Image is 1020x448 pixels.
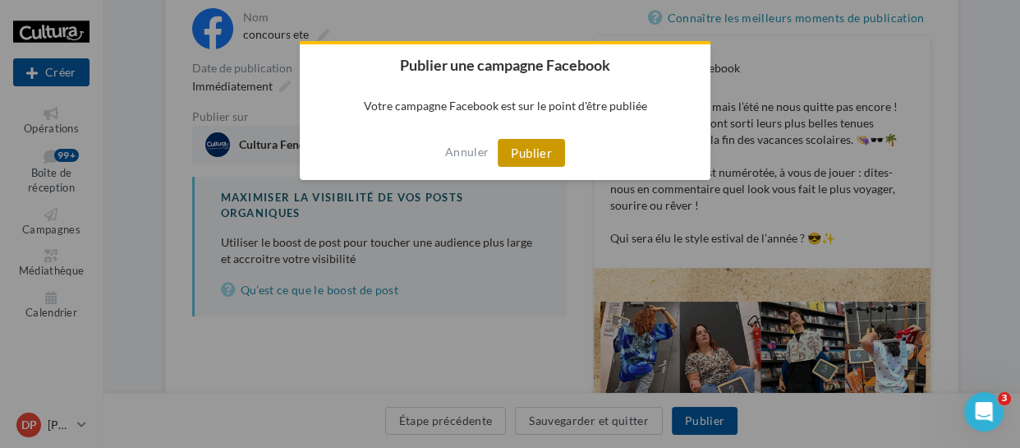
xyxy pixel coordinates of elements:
[498,139,565,167] button: Publier
[964,392,1004,432] iframe: Intercom live chat
[300,85,710,126] p: Votre campagne Facebook est sur le point d'être publiée
[445,139,489,165] button: Annuler
[998,392,1011,405] span: 3
[300,44,710,85] h2: Publier une campagne Facebook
